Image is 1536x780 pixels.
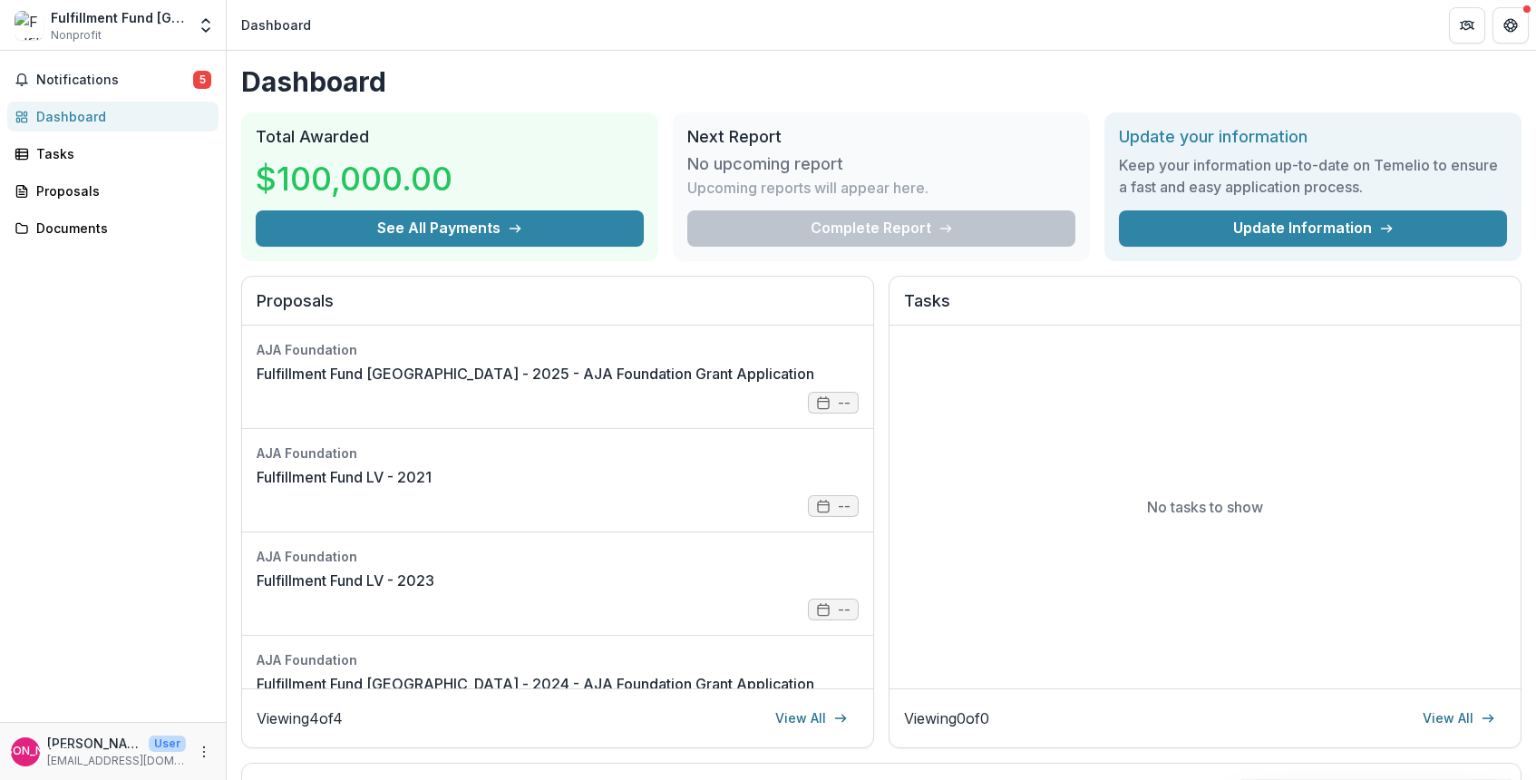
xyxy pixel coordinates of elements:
[47,734,141,753] p: [PERSON_NAME]
[257,466,432,488] a: Fulfillment Fund LV - 2021
[764,704,859,733] a: View All
[149,736,186,752] p: User
[687,177,928,199] p: Upcoming reports will appear here.
[1119,154,1507,198] h3: Keep your information up-to-date on Temelio to ensure a fast and easy application process.
[904,707,989,729] p: Viewing 0 of 0
[36,219,204,238] div: Documents
[36,107,204,126] div: Dashboard
[7,139,219,169] a: Tasks
[51,27,102,44] span: Nonprofit
[1119,127,1507,147] h2: Update your information
[257,363,814,385] a: Fulfillment Fund [GEOGRAPHIC_DATA] - 2025 - AJA Foundation Grant Application
[241,65,1521,98] h1: Dashboard
[257,707,343,729] p: Viewing 4 of 4
[1412,704,1506,733] a: View All
[7,213,219,243] a: Documents
[193,741,215,763] button: More
[241,15,311,34] div: Dashboard
[51,8,186,27] div: Fulfillment Fund [GEOGRAPHIC_DATA]
[256,154,452,203] h3: $100,000.00
[1449,7,1485,44] button: Partners
[7,102,219,132] a: Dashboard
[15,11,44,40] img: Fulfillment Fund Las Vegas
[1119,210,1507,247] a: Update Information
[687,127,1075,147] h2: Next Report
[193,71,211,89] span: 5
[234,12,318,38] nav: breadcrumb
[36,144,204,163] div: Tasks
[257,291,859,326] h2: Proposals
[36,181,204,200] div: Proposals
[256,210,644,247] button: See All Payments
[193,7,219,44] button: Open entity switcher
[256,127,644,147] h2: Total Awarded
[257,673,814,695] a: Fulfillment Fund [GEOGRAPHIC_DATA] - 2024 - AJA Foundation Grant Application
[687,154,843,174] h3: No upcoming report
[7,65,219,94] button: Notifications5
[7,176,219,206] a: Proposals
[1492,7,1529,44] button: Get Help
[36,73,193,88] span: Notifications
[47,753,186,769] p: [EMAIL_ADDRESS][DOMAIN_NAME]
[1147,496,1263,518] p: No tasks to show
[904,291,1506,326] h2: Tasks
[257,570,434,591] a: Fulfillment Fund LV - 2023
